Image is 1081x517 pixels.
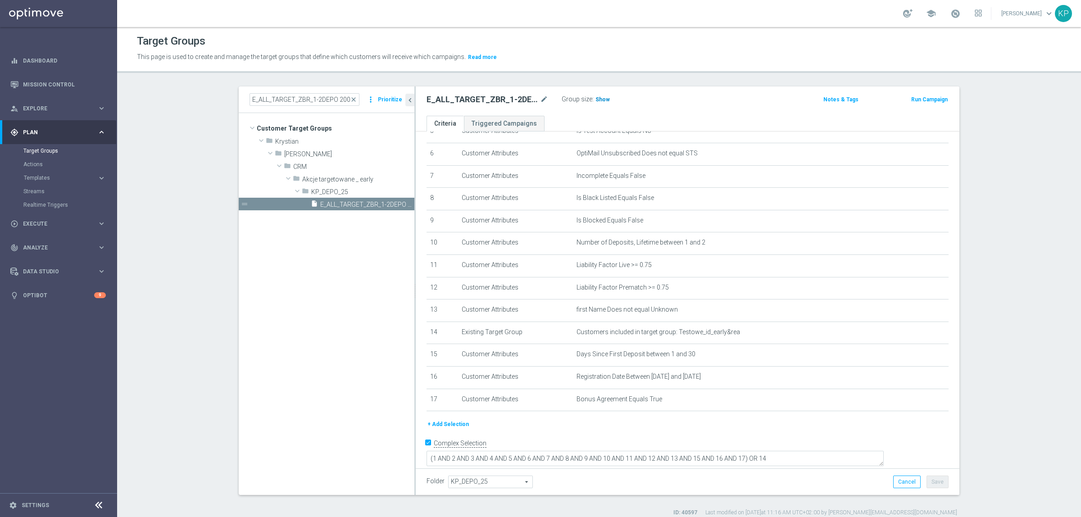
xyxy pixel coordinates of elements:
td: Customer Attributes [458,188,573,210]
i: folder [284,162,291,172]
span: Bonus Agreement Equals True [577,395,662,403]
td: 17 [427,389,458,411]
a: Settings [22,503,49,508]
i: keyboard_arrow_right [97,174,106,182]
span: Number of Deposits, Lifetime between 1 and 2 [577,239,705,246]
i: keyboard_arrow_right [97,267,106,276]
td: 13 [427,299,458,322]
td: 5 [427,121,458,143]
td: Customer Attributes [458,232,573,255]
span: OptiMail Unsubscribed Does not equal STS [577,150,698,157]
a: Triggered Campaigns [464,116,545,132]
button: Notes & Tags [822,95,859,104]
td: 11 [427,254,458,277]
i: keyboard_arrow_right [97,104,106,113]
i: more_vert [366,93,375,106]
button: Templates keyboard_arrow_right [23,174,106,181]
div: Realtime Triggers [23,198,116,212]
div: Streams [23,185,116,198]
span: Is Blocked Equals False [577,217,643,224]
span: Plan [23,130,97,135]
label: Last modified on [DATE] at 11:16 AM UTC+02:00 by [PERSON_NAME][EMAIL_ADDRESS][DOMAIN_NAME] [705,509,957,517]
button: Read more [467,52,498,62]
button: Save [927,476,949,488]
td: Customer Attributes [458,344,573,367]
td: 10 [427,232,458,255]
td: 6 [427,143,458,165]
button: equalizer Dashboard [10,57,106,64]
span: CRM [293,163,414,171]
button: person_search Explore keyboard_arrow_right [10,105,106,112]
label: : [592,95,594,103]
span: Templates [24,175,88,181]
label: ID: 40597 [673,509,697,517]
button: Run Campaign [910,95,949,104]
div: Templates [24,175,97,181]
i: folder [293,175,300,185]
a: Mission Control [23,73,106,96]
span: Data Studio [23,269,97,274]
span: Customers included in target group: Testowe_id_early&rea [577,328,740,336]
i: insert_drive_file [311,200,318,210]
a: Dashboard [23,49,106,73]
td: 9 [427,210,458,232]
span: Show [595,96,610,103]
td: 8 [427,188,458,210]
i: gps_fixed [10,128,18,136]
span: Analyze [23,245,97,250]
button: gps_fixed Plan keyboard_arrow_right [10,129,106,136]
button: Prioritize [377,94,404,106]
span: close [350,96,357,103]
i: mode_edit [540,94,548,105]
div: Execute [10,220,97,228]
input: Quick find group or folder [250,93,359,106]
div: Templates [23,171,116,185]
div: Data Studio keyboard_arrow_right [10,268,106,275]
i: settings [9,501,17,509]
td: Customer Attributes [458,389,573,411]
button: track_changes Analyze keyboard_arrow_right [10,244,106,251]
i: folder [275,150,282,160]
span: Days Since First Deposit between 1 and 30 [577,350,695,358]
button: + Add Selection [427,419,470,429]
button: chevron_left [405,94,414,106]
button: lightbulb Optibot 9 [10,292,106,299]
span: This page is used to create and manage the target groups that define which customers will receive... [137,53,466,60]
div: Mission Control [10,73,106,96]
td: 7 [427,165,458,188]
span: Registration Date Between [DATE] and [DATE] [577,373,701,381]
span: Explore [23,106,97,111]
div: Optibot [10,283,106,307]
td: Customer Attributes [458,277,573,299]
span: Is Black Listed Equals False [577,194,654,202]
i: keyboard_arrow_right [97,219,106,228]
span: KP_DEPO_25 [311,188,414,196]
span: Incomplete Equals False [577,172,645,180]
i: play_circle_outline [10,220,18,228]
td: Existing Target Group [458,322,573,344]
i: keyboard_arrow_right [97,128,106,136]
span: Krystian [275,138,414,145]
label: Complex Selection [434,439,486,448]
h2: E_ALL_TARGET_ZBR_1-2DEPO 200 PLN PREV MONTH_180825 [427,94,538,105]
i: track_changes [10,244,18,252]
div: Target Groups [23,144,116,158]
td: 14 [427,322,458,344]
div: Explore [10,104,97,113]
div: play_circle_outline Execute keyboard_arrow_right [10,220,106,227]
i: chevron_left [406,96,414,104]
a: Criteria [427,116,464,132]
span: Akcje targetowane _ early [302,176,414,183]
span: Krystian P. [284,150,414,158]
i: lightbulb [10,291,18,299]
td: 15 [427,344,458,367]
td: 12 [427,277,458,299]
span: E_ALL_TARGET_ZBR_1-2DEPO 200 PLN PREV MONTH_180825 [320,201,414,209]
td: Customer Attributes [458,299,573,322]
td: Customer Attributes [458,165,573,188]
h1: Target Groups [137,35,205,48]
